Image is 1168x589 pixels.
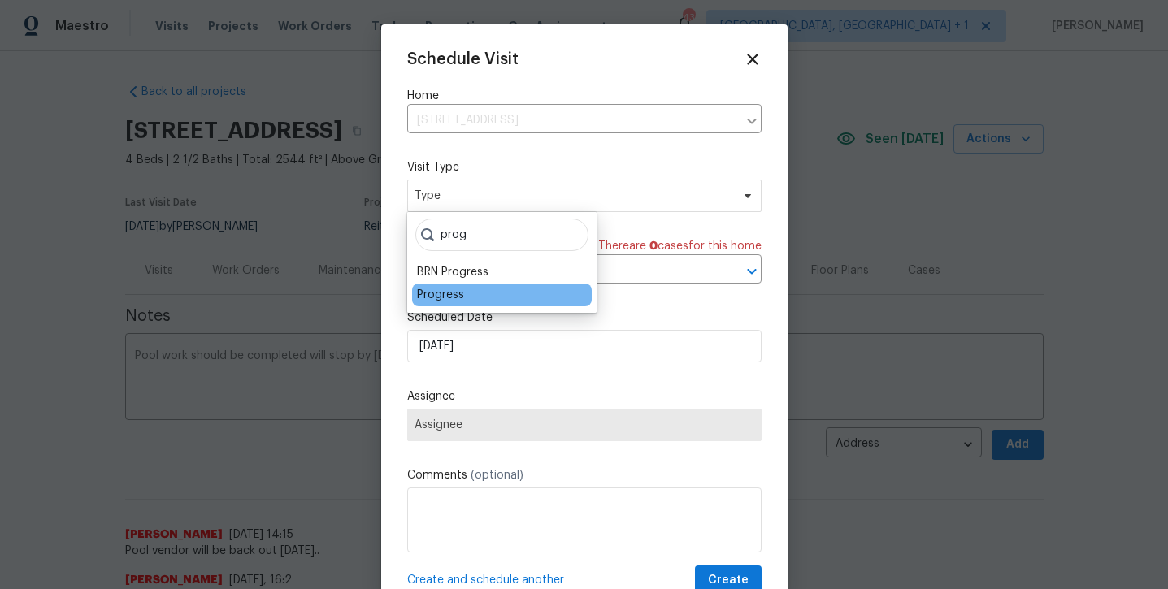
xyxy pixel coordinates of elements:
[407,51,519,67] span: Schedule Visit
[598,238,762,254] span: There are case s for this home
[407,388,762,405] label: Assignee
[407,310,762,326] label: Scheduled Date
[417,264,488,280] div: BRN Progress
[407,330,762,362] input: M/D/YYYY
[407,467,762,483] label: Comments
[415,188,731,204] span: Type
[471,470,523,481] span: (optional)
[407,159,762,175] label: Visit Type
[407,108,737,133] input: Enter in an address
[407,572,564,588] span: Create and schedule another
[407,88,762,104] label: Home
[417,287,464,303] div: Progress
[740,260,763,283] button: Open
[744,50,762,68] span: Close
[649,240,658,252] span: 0
[415,418,754,431] span: Assignee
